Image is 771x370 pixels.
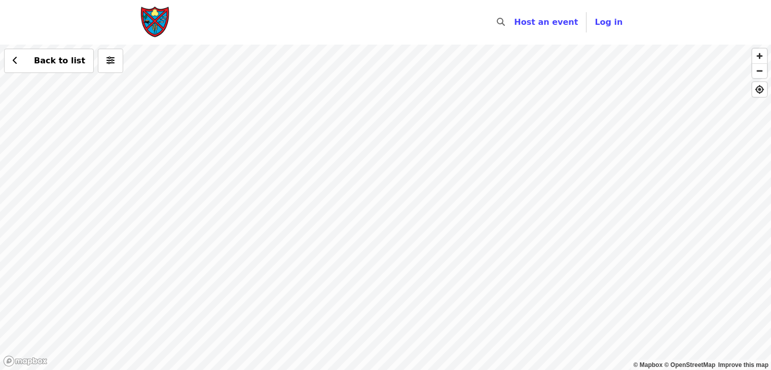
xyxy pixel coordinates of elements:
[664,361,715,368] a: OpenStreetMap
[140,6,171,39] img: Society of St. Andrew - Home
[106,56,115,65] i: sliders-h icon
[34,56,85,65] span: Back to list
[497,17,505,27] i: search icon
[4,49,94,73] button: Back to list
[634,361,663,368] a: Mapbox
[586,12,631,32] button: Log in
[13,56,18,65] i: chevron-left icon
[98,49,123,73] button: More filters (0 selected)
[3,355,48,367] a: Mapbox logo
[752,49,767,63] button: Zoom In
[718,361,768,368] a: Map feedback
[752,63,767,78] button: Zoom Out
[752,82,767,97] button: Find My Location
[511,10,519,34] input: Search
[595,17,622,27] span: Log in
[514,17,578,27] a: Host an event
